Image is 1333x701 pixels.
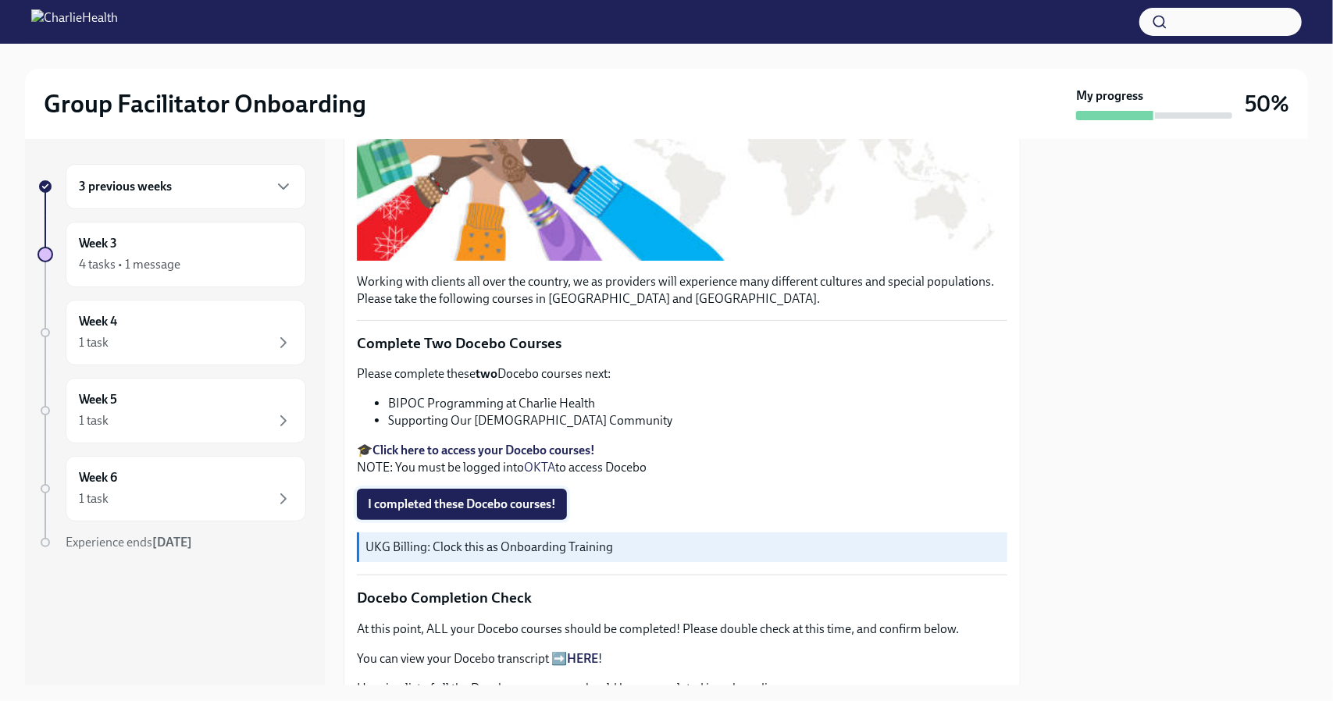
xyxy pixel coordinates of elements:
[152,535,192,550] strong: [DATE]
[1245,90,1289,118] h3: 50%
[388,395,1007,412] li: BIPOC Programming at Charlie Health
[37,300,306,365] a: Week 41 task
[357,333,1007,354] p: Complete Two Docebo Courses
[79,256,180,273] div: 4 tasks • 1 message
[357,588,1007,608] p: Docebo Completion Check
[357,273,1007,308] p: Working with clients all over the country, we as providers will experience many different culture...
[31,9,118,34] img: CharlieHealth
[372,443,595,457] a: Click here to access your Docebo courses!
[365,539,1001,556] p: UKG Billing: Clock this as Onboarding Training
[66,535,192,550] span: Experience ends
[79,391,117,408] h6: Week 5
[79,334,109,351] div: 1 task
[476,366,497,381] strong: two
[357,365,1007,383] p: Please complete these Docebo courses next:
[1076,87,1143,105] strong: My progress
[357,650,1007,667] p: You can view your Docebo transcript ➡️ !
[44,88,366,119] h2: Group Facilitator Onboarding
[79,178,172,195] h6: 3 previous weeks
[37,456,306,521] a: Week 61 task
[79,313,117,330] h6: Week 4
[79,469,117,486] h6: Week 6
[37,222,306,287] a: Week 34 tasks • 1 message
[567,651,598,666] a: HERE
[357,680,1007,697] p: Here is a list of all the Docebo courses you should have completed in onboarding:
[79,235,117,252] h6: Week 3
[388,412,1007,429] li: Supporting Our [DEMOGRAPHIC_DATA] Community
[357,621,1007,638] p: At this point, ALL your Docebo courses should be completed! Please double check at this time, and...
[524,460,555,475] a: OKTA
[357,489,567,520] button: I completed these Docebo courses!
[79,412,109,429] div: 1 task
[368,496,556,512] span: I completed these Docebo courses!
[79,490,109,507] div: 1 task
[37,378,306,443] a: Week 51 task
[66,164,306,209] div: 3 previous weeks
[357,442,1007,476] p: 🎓 NOTE: You must be logged into to access Docebo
